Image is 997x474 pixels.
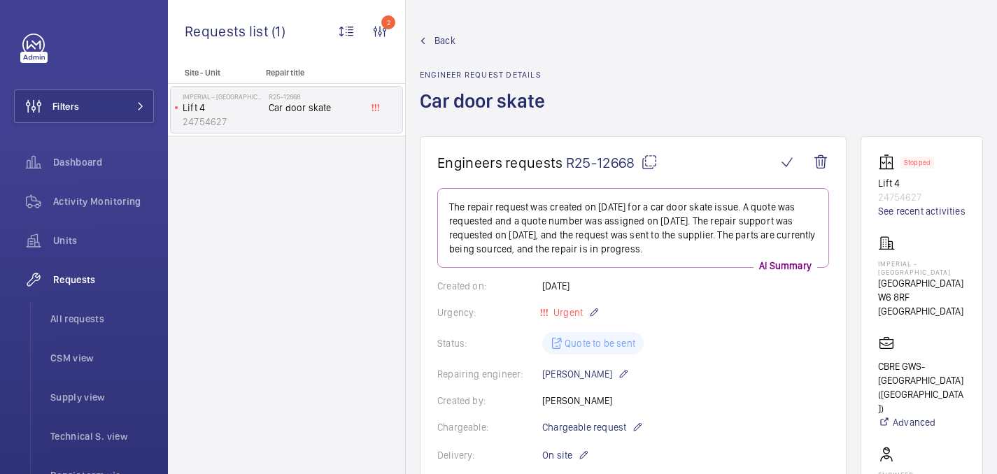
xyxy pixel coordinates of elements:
h2: R25-12668 [269,92,361,101]
button: Filters [14,89,154,123]
p: Lift 4 [878,176,966,190]
a: Advanced [878,415,966,429]
span: R25-12668 [566,154,658,171]
span: Technical S. view [50,429,154,443]
p: Lift 4 [183,101,263,115]
p: Site - Unit [168,68,260,78]
span: Urgent [551,307,583,318]
span: Requests list [185,22,271,40]
span: Units [53,234,154,247]
span: Supply view [50,390,154,404]
p: Stopped [904,160,931,165]
p: Imperial - [GEOGRAPHIC_DATA] [878,259,966,276]
span: Chargeable request [542,420,626,434]
h1: Car door skate [420,88,553,136]
h2: Engineer request details [420,70,553,80]
span: Filters [52,99,79,113]
p: CBRE GWS- [GEOGRAPHIC_DATA] ([GEOGRAPHIC_DATA]) [878,359,966,415]
p: [GEOGRAPHIC_DATA] [878,276,966,290]
img: elevator.svg [878,154,900,171]
a: See recent activities [878,204,966,218]
span: Activity Monitoring [53,194,154,208]
p: [PERSON_NAME] [542,366,629,382]
span: Engineers requests [437,154,563,171]
p: The repair request was created on [DATE] for a car door skate issue. A quote was requested and a ... [449,200,817,256]
span: CSM view [50,351,154,365]
p: 24754627 [183,115,263,129]
p: W6 8RF [GEOGRAPHIC_DATA] [878,290,966,318]
p: AI Summary [754,259,817,273]
p: Repair title [266,68,358,78]
span: Car door skate [269,101,361,115]
span: Dashboard [53,155,154,169]
span: Back [434,34,455,48]
span: Requests [53,273,154,287]
p: 24754627 [878,190,966,204]
span: All requests [50,312,154,326]
p: On site [542,447,589,464]
p: Imperial - [GEOGRAPHIC_DATA] [183,92,263,101]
